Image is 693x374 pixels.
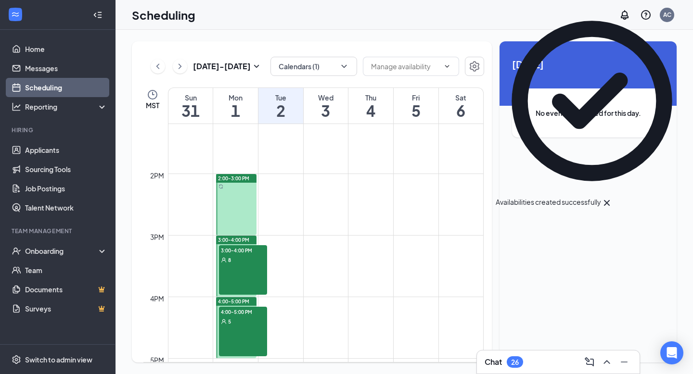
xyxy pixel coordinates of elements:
svg: User [221,257,227,263]
a: September 1, 2025 [213,88,258,124]
div: Thu [348,93,393,102]
svg: SmallChevronDown [251,61,262,72]
span: 8 [228,257,231,263]
svg: ChevronDown [443,62,451,70]
h1: 6 [439,102,483,119]
a: September 2, 2025 [258,88,303,124]
a: Home [25,39,107,59]
a: SurveysCrown [25,299,107,318]
span: 5 [228,318,231,325]
svg: ChevronRight [175,61,185,72]
div: Sun [168,93,213,102]
svg: Settings [12,355,21,364]
a: September 5, 2025 [394,88,438,124]
div: Switch to admin view [25,355,92,364]
svg: Clock [147,89,158,100]
svg: Cross [601,197,613,209]
svg: User [221,319,227,324]
svg: Analysis [12,102,21,112]
span: 3:00-4:00 PM [219,245,267,255]
svg: ChevronDown [339,62,349,71]
a: August 31, 2025 [168,88,213,124]
button: Calendars (1)ChevronDown [270,57,357,76]
button: ComposeMessage [582,354,597,370]
input: Manage availability [371,61,439,72]
a: Applicants [25,140,107,160]
span: MST [146,100,159,110]
div: 3pm [148,232,166,242]
span: 4:00-5:00 PM [219,307,267,316]
div: Reporting [25,102,108,112]
h1: 5 [394,102,438,119]
div: Sat [439,93,483,102]
span: 4:00-5:00 PM [218,298,249,305]
h1: 3 [304,102,348,119]
div: 2pm [148,170,166,181]
div: Mon [213,93,258,102]
a: Team [25,261,107,280]
div: Availabilities created successfully [496,197,601,209]
svg: Settings [469,61,480,72]
svg: CheckmarkCircle [496,5,688,197]
a: Messages [25,59,107,78]
span: 3:00-4:00 PM [218,237,249,243]
h1: Scheduling [132,7,195,23]
h1: 2 [258,102,303,119]
svg: ChevronUp [601,356,613,368]
div: 5pm [148,355,166,365]
button: ChevronLeft [151,59,165,74]
h1: 4 [348,102,393,119]
button: Settings [465,57,484,76]
span: 2:00-3:00 PM [218,175,249,182]
a: Scheduling [25,78,107,97]
h3: Chat [485,357,502,367]
button: Minimize [616,354,632,370]
button: ChevronRight [173,59,187,74]
a: September 4, 2025 [348,88,393,124]
div: 4pm [148,293,166,304]
a: September 6, 2025 [439,88,483,124]
div: 26 [511,358,519,366]
a: September 3, 2025 [304,88,348,124]
svg: ChevronLeft [153,61,163,72]
div: Tue [258,93,303,102]
div: Wed [304,93,348,102]
a: Sourcing Tools [25,160,107,179]
div: Fri [394,93,438,102]
svg: Minimize [618,356,630,368]
div: Hiring [12,126,105,134]
svg: UserCheck [12,246,21,256]
div: Onboarding [25,246,99,256]
a: Job Postings [25,179,107,198]
svg: Sync [218,184,223,189]
a: DocumentsCrown [25,280,107,299]
h1: 31 [168,102,213,119]
h1: 1 [213,102,258,119]
div: Team Management [12,227,105,235]
div: Open Intercom Messenger [660,341,683,364]
h3: [DATE] - [DATE] [193,61,251,72]
a: Talent Network [25,198,107,217]
svg: Collapse [93,10,103,20]
button: ChevronUp [599,354,615,370]
svg: WorkstreamLogo [11,10,20,19]
svg: ComposeMessage [584,356,595,368]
